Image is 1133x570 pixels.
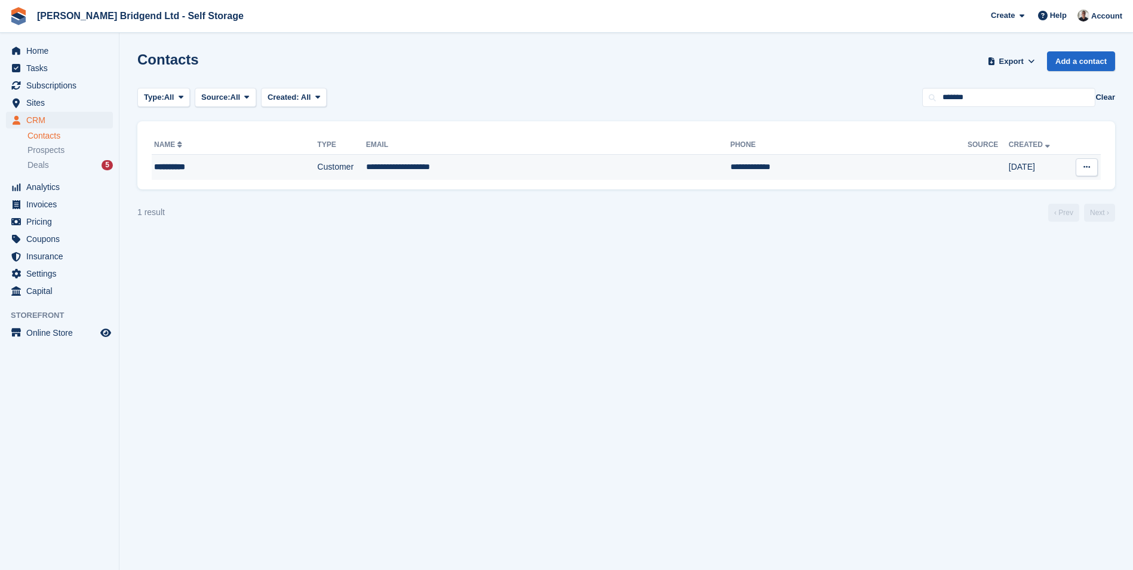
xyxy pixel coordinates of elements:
[11,309,119,321] span: Storefront
[999,56,1024,68] span: Export
[6,265,113,282] a: menu
[730,136,968,155] th: Phone
[201,91,230,103] span: Source:
[1046,204,1117,222] nav: Page
[6,231,113,247] a: menu
[26,179,98,195] span: Analytics
[26,265,98,282] span: Settings
[26,231,98,247] span: Coupons
[6,196,113,213] a: menu
[1077,10,1089,22] img: Rhys Jones
[985,51,1037,71] button: Export
[261,88,327,108] button: Created: All
[164,91,174,103] span: All
[27,160,49,171] span: Deals
[317,136,366,155] th: Type
[6,112,113,128] a: menu
[26,77,98,94] span: Subscriptions
[301,93,311,102] span: All
[27,144,113,157] a: Prospects
[154,140,185,149] a: Name
[366,136,730,155] th: Email
[6,324,113,341] a: menu
[26,283,98,299] span: Capital
[26,42,98,59] span: Home
[27,145,65,156] span: Prospects
[231,91,241,103] span: All
[26,112,98,128] span: CRM
[6,77,113,94] a: menu
[6,94,113,111] a: menu
[1009,140,1052,149] a: Created
[1048,204,1079,222] a: Previous
[268,93,299,102] span: Created:
[1084,204,1115,222] a: Next
[6,60,113,76] a: menu
[991,10,1015,22] span: Create
[26,213,98,230] span: Pricing
[6,179,113,195] a: menu
[26,324,98,341] span: Online Store
[144,91,164,103] span: Type:
[102,160,113,170] div: 5
[137,51,199,68] h1: Contacts
[968,136,1009,155] th: Source
[10,7,27,25] img: stora-icon-8386f47178a22dfd0bd8f6a31ec36ba5ce8667c1dd55bd0f319d3a0aa187defe.svg
[26,94,98,111] span: Sites
[27,159,113,171] a: Deals 5
[26,248,98,265] span: Insurance
[27,130,113,142] a: Contacts
[317,155,366,180] td: Customer
[32,6,248,26] a: [PERSON_NAME] Bridgend Ltd - Self Storage
[6,42,113,59] a: menu
[1047,51,1115,71] a: Add a contact
[195,88,256,108] button: Source: All
[6,213,113,230] a: menu
[1050,10,1067,22] span: Help
[1095,91,1115,103] button: Clear
[137,206,165,219] div: 1 result
[6,248,113,265] a: menu
[6,283,113,299] a: menu
[99,326,113,340] a: Preview store
[26,196,98,213] span: Invoices
[1009,155,1067,180] td: [DATE]
[26,60,98,76] span: Tasks
[137,88,190,108] button: Type: All
[1091,10,1122,22] span: Account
